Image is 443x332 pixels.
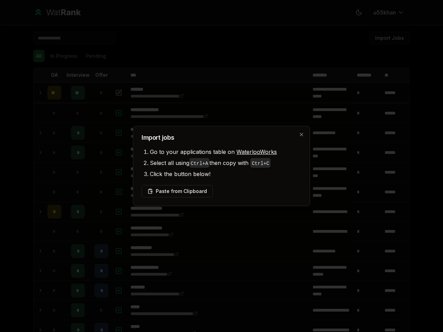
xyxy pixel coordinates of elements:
h2: Import jobs [142,135,301,141]
code: Ctrl+ A [191,161,208,166]
button: Paste from Clipboard [142,185,213,197]
li: Click the button below! [150,168,301,179]
li: Select all using then copy with [150,157,301,168]
a: WaterlooWorks [236,148,277,155]
li: Go to your applications table on [150,146,301,157]
code: Ctrl+ C [252,161,269,166]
